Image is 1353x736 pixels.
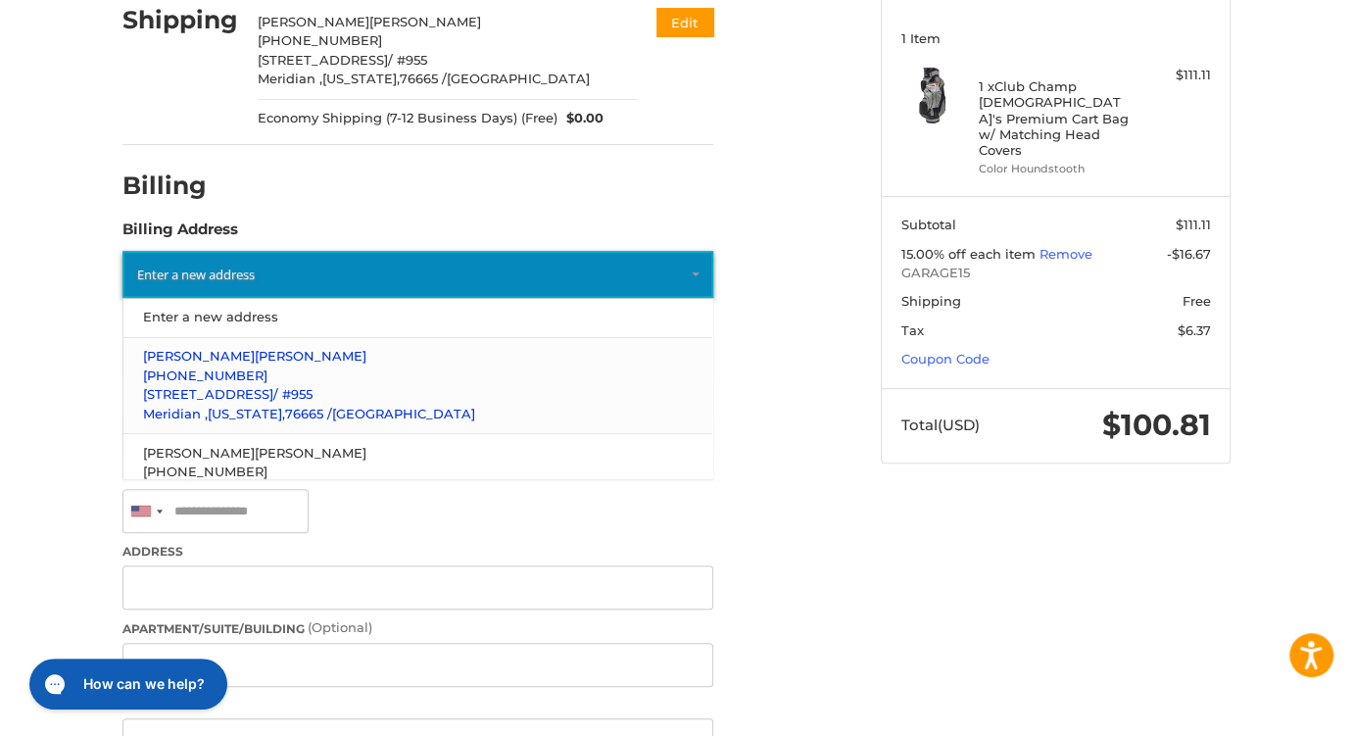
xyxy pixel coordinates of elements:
span: [US_STATE], [322,71,400,86]
label: City [122,696,713,713]
span: Tax [901,322,924,338]
span: / #955 [388,52,427,68]
li: Color Houndstooth [979,161,1129,177]
span: Economy Shipping (7-12 Business Days) (Free) [258,109,557,128]
span: / #955 [273,387,313,403]
span: Subtotal [901,217,956,232]
span: [PERSON_NAME] [255,445,366,461]
span: [PERSON_NAME] [143,445,255,461]
span: GARAGE15 [901,264,1211,283]
span: Meridian , [143,406,208,421]
span: [PHONE_NUMBER] [143,465,267,480]
a: Enter or select a different address [122,251,713,298]
span: Meridian , [258,71,322,86]
span: [PHONE_NUMBER] [258,32,382,48]
span: Total (USD) [901,416,980,434]
span: $111.11 [1176,217,1211,232]
a: Coupon Code [901,351,990,367]
span: Enter a new address [137,266,255,283]
span: 76665 / [285,406,332,421]
span: -$16.67 [1167,246,1211,262]
span: [PERSON_NAME] [258,14,369,29]
h2: Shipping [122,5,238,35]
legend: Billing Address [122,219,238,250]
span: $0.00 [557,109,604,128]
h4: 1 x Club Champ [DEMOGRAPHIC_DATA]'s Premium Cart Bag w/ Matching Head Covers [979,78,1129,158]
span: [US_STATE], [208,406,285,421]
span: [PERSON_NAME] [143,349,255,365]
button: Edit [656,8,713,36]
span: Free [1183,293,1211,309]
h2: Billing [122,171,237,201]
span: [GEOGRAPHIC_DATA] [332,406,475,421]
a: Enter a new address [133,299,703,337]
span: [STREET_ADDRESS] [143,387,273,403]
span: Shipping [901,293,961,309]
span: 76665 / [400,71,447,86]
small: (Optional) [308,619,372,635]
span: [PHONE_NUMBER] [143,368,267,383]
span: [PERSON_NAME] [255,349,366,365]
label: Apartment/Suite/Building [122,618,713,638]
a: [PERSON_NAME][PERSON_NAME][PHONE_NUMBER]PO BOX 955Meridian ,[US_STATE],76665 /[GEOGRAPHIC_DATA] [133,434,703,530]
span: [PERSON_NAME] [369,14,481,29]
span: $6.37 [1178,322,1211,338]
span: [STREET_ADDRESS] [258,52,388,68]
span: $100.81 [1102,407,1211,443]
div: $111.11 [1134,66,1211,85]
div: United States: +1 [123,490,169,532]
a: Remove [1039,246,1092,262]
h3: 1 Item [901,30,1211,46]
a: [PERSON_NAME][PERSON_NAME][PHONE_NUMBER][STREET_ADDRESS]/ #955Meridian ,[US_STATE],76665 /[GEOGRA... [133,338,703,434]
span: [GEOGRAPHIC_DATA] [447,71,590,86]
iframe: Gorgias live chat messenger [20,652,232,716]
span: 15.00% off each item [901,246,1039,262]
label: Address [122,543,713,561]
